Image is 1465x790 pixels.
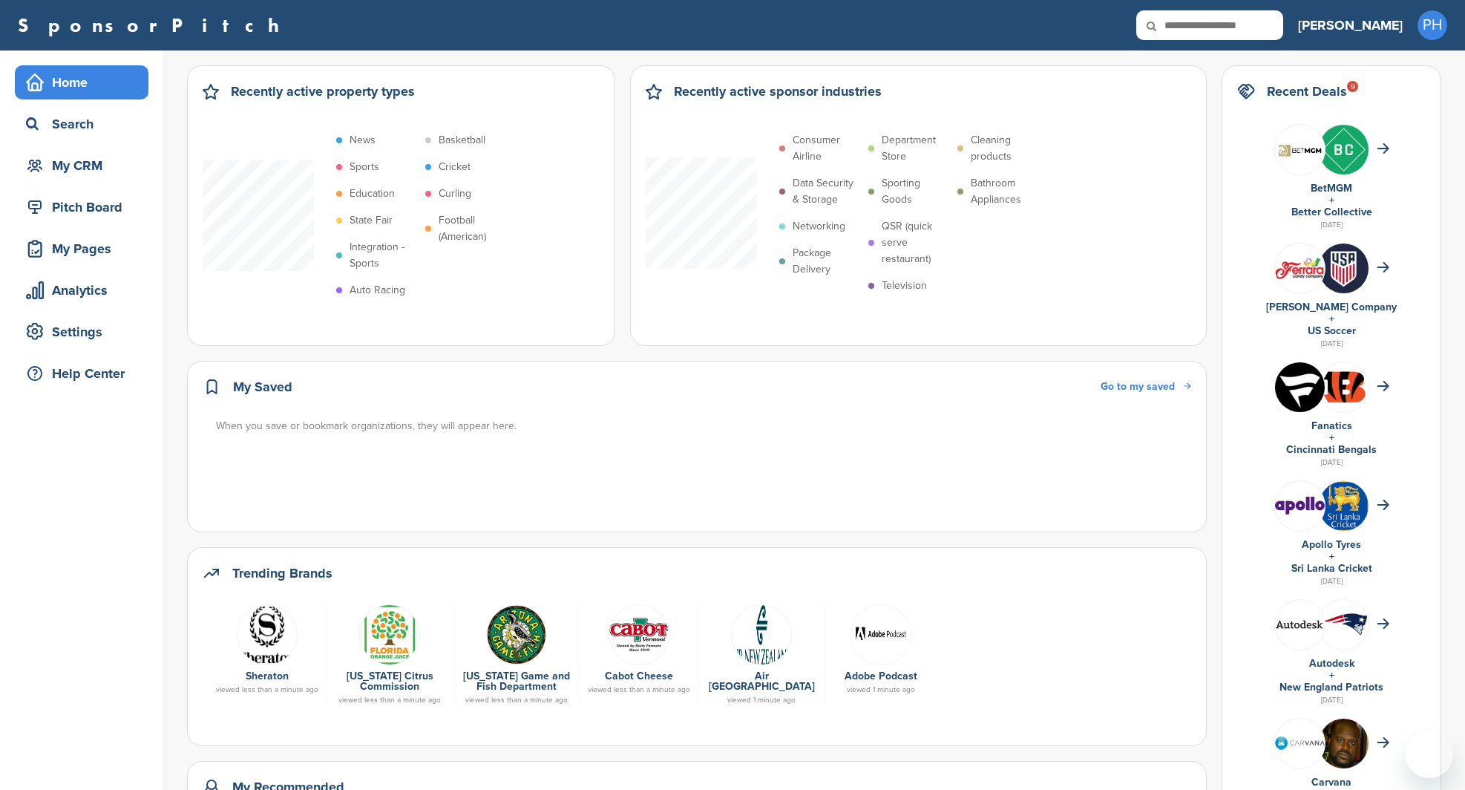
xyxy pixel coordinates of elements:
[1267,81,1347,102] h2: Recent Deals
[1329,669,1334,682] a: +
[1319,481,1369,531] img: Open uri20141112 64162 1b628ae?1415808232
[439,132,485,148] p: Basketball
[22,69,148,96] div: Home
[1329,431,1334,444] a: +
[359,604,420,665] img: Data
[1237,693,1426,707] div: [DATE]
[793,132,861,165] p: Consumer Airline
[793,245,861,278] p: Package Delivery
[461,604,572,664] a: Open uri20141112 50798 hatidc
[1298,15,1403,36] h3: [PERSON_NAME]
[1237,337,1426,350] div: [DATE]
[15,315,148,349] a: Settings
[216,604,318,664] a: Data
[588,686,690,693] div: viewed less than a minute ago
[15,356,148,391] a: Help Center
[246,670,289,682] a: Sheraton
[833,686,929,693] div: viewed 1 minute ago
[1266,301,1397,313] a: [PERSON_NAME] Company
[1418,10,1447,40] span: PH
[1291,562,1372,575] a: Sri Lanka Cricket
[1275,362,1325,412] img: Okcnagxi 400x400
[1101,379,1191,395] a: Go to my saved
[1302,538,1361,551] a: Apollo Tyres
[439,159,471,175] p: Cricket
[22,111,148,137] div: Search
[439,186,471,202] p: Curling
[1311,776,1351,789] a: Carvana
[1275,257,1325,280] img: Ferrara candy logo
[971,132,1039,165] p: Cleaning products
[588,604,690,664] a: Data
[22,235,148,262] div: My Pages
[882,175,950,208] p: Sporting Goods
[232,563,332,584] h2: Trending Brands
[350,186,395,202] p: Education
[1311,420,1352,432] a: Fanatics
[350,239,418,272] p: Integration - Sports
[845,670,917,682] a: Adobe Podcast
[709,670,815,693] a: Air [GEOGRAPHIC_DATA]
[22,319,148,345] div: Settings
[22,360,148,387] div: Help Center
[882,218,950,267] p: QSR (quick serve restaurant)
[1237,575,1426,588] div: [DATE]
[350,282,405,298] p: Auto Racing
[882,132,950,165] p: Department Store
[347,670,433,693] a: [US_STATE] Citrus Commission
[486,604,547,665] img: Open uri20141112 50798 hatidc
[1237,218,1426,232] div: [DATE]
[1309,657,1354,670] a: Autodesk
[334,696,445,704] div: viewed less than a minute ago
[833,604,929,664] a: Images (23)
[1291,206,1372,218] a: Better Collective
[1319,125,1369,174] img: Inc kuuz 400x400
[1275,497,1325,515] img: Data
[1319,613,1369,636] img: Data?1415811651
[971,175,1039,208] p: Bathroom Appliances
[22,152,148,179] div: My CRM
[1329,550,1334,563] a: +
[463,670,570,693] a: [US_STATE] Game and Fish Department
[1298,9,1403,42] a: [PERSON_NAME]
[237,604,298,665] img: Data
[22,277,148,304] div: Analytics
[609,604,669,665] img: Data
[1237,456,1426,469] div: [DATE]
[1275,620,1325,629] img: Data
[15,148,148,183] a: My CRM
[1329,313,1334,325] a: +
[231,81,415,102] h2: Recently active property types
[1275,737,1325,749] img: Carvana logo
[1311,182,1352,195] a: BetMGM
[15,107,148,141] a: Search
[18,16,289,35] a: SponsorPitch
[350,132,376,148] p: News
[1319,369,1369,405] img: Data?1415808195
[793,218,845,235] p: Networking
[882,278,927,294] p: Television
[1319,244,1369,293] img: whvs id 400x400
[216,418,1193,434] div: When you save or bookmark organizations, they will appear here.
[334,604,445,664] a: Data
[1275,137,1325,162] img: Screen shot 2020 11 05 at 10.46.00 am
[1347,81,1358,92] div: 9
[1101,380,1175,393] span: Go to my saved
[605,670,673,682] a: Cabot Cheese
[22,194,148,221] div: Pitch Board
[1329,194,1334,206] a: +
[1308,324,1356,337] a: US Soccer
[731,604,792,665] img: Data
[15,190,148,224] a: Pitch Board
[233,376,292,397] h2: My Saved
[793,175,861,208] p: Data Security & Storage
[15,232,148,266] a: My Pages
[15,65,148,99] a: Home
[439,212,507,245] p: Football (American)
[350,159,379,175] p: Sports
[461,696,572,704] div: viewed less than a minute ago
[1319,719,1369,777] img: Shaquille o'neal in 2011 (cropped)
[1406,731,1453,778] iframe: Button to launch messaging window
[706,696,817,704] div: viewed 1 minute ago
[706,604,817,664] a: Data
